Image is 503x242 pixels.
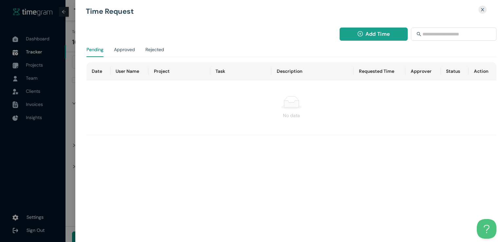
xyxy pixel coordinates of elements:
th: Description [271,62,353,80]
th: Date [86,62,110,80]
div: Pending [86,46,103,53]
th: User Name [110,62,149,80]
iframe: Toggle Customer Support [477,219,496,239]
span: plus-circle [358,31,363,37]
th: Status [441,62,469,80]
button: Close [476,5,489,14]
th: Task [210,62,272,80]
span: close [480,8,485,12]
div: No data [92,112,491,119]
th: Action [469,62,497,80]
th: Approver [405,62,441,80]
th: Project [149,62,210,80]
div: Rejected [145,46,164,53]
button: plus-circleAdd Time [340,28,408,41]
h1: Time Request [86,8,425,15]
span: Add Time [365,30,390,38]
div: Approved [114,46,135,53]
th: Requested Time [354,62,405,80]
span: search [417,32,421,36]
